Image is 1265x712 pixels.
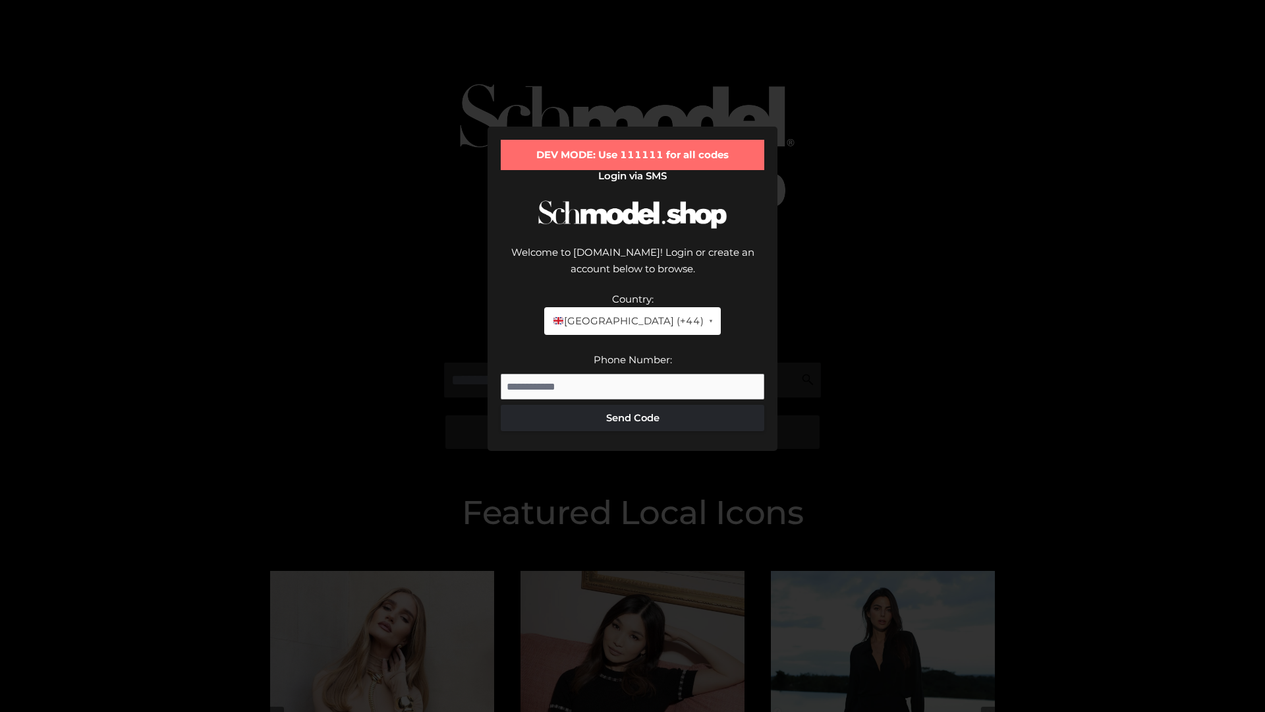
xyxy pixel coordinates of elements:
button: Send Code [501,405,764,431]
label: Country: [612,293,654,305]
div: Welcome to [DOMAIN_NAME]! Login or create an account below to browse. [501,244,764,291]
img: Schmodel Logo [534,189,731,241]
span: [GEOGRAPHIC_DATA] (+44) [552,312,703,330]
img: 🇬🇧 [553,316,563,326]
label: Phone Number: [594,353,672,366]
div: DEV MODE: Use 111111 for all codes [501,140,764,170]
h2: Login via SMS [501,170,764,182]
